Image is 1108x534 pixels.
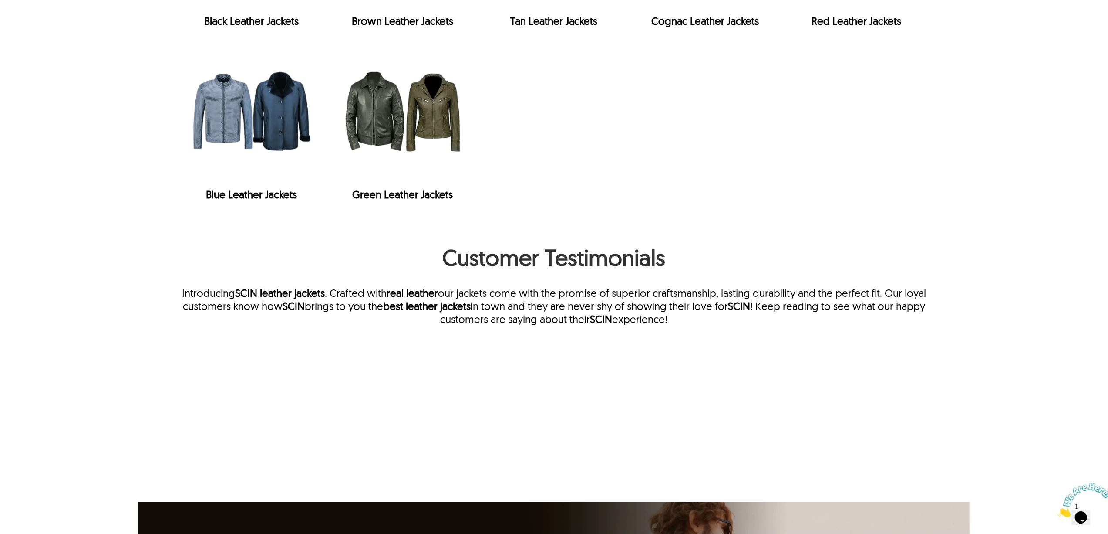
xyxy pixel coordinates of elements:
a: SCIN [590,313,613,326]
a: Shop Green Leather JacketsGreen Leather Jackets [331,41,474,205]
p: Introducing . Crafted with our jackets come with the promise of superior craftsmanship, lasting d... [180,286,928,326]
iframe: chat widget [1054,480,1108,521]
h1: Customer Testimonials [180,243,928,276]
div: Red Leather Jackets [785,14,928,27]
div: Tan Leather Jackets [483,14,626,27]
div: Blue Leather Jackets [180,41,323,205]
div: Green Leather Jackets [331,41,474,205]
div: Black Leather Jackets [180,14,323,27]
a: real leather [387,286,438,299]
img: Shop Blue Leather Jackets [180,41,323,184]
a: Shop Blue Leather JacketsBlue Leather Jackets [180,41,323,205]
div: Cognac Leather Jackets [634,14,777,27]
a: SCIN leather jackets [235,286,325,299]
span: 1 [3,3,7,11]
a: SCIN [728,299,750,313]
div: Blue Leather Jackets [180,188,323,201]
a: best leather jackets [383,299,471,313]
div: Brown Leather Jackets [331,14,474,27]
div: Green Leather Jackets [331,188,474,201]
img: Chat attention grabber [3,3,57,38]
a: SCIN [283,299,305,313]
img: Shop Green Leather Jackets [331,41,474,184]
